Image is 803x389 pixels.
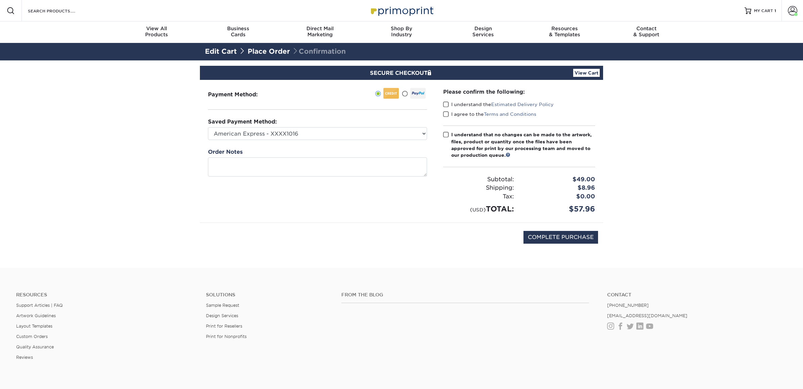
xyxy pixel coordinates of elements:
a: Edit Cart [205,47,237,55]
span: Resources [524,26,605,32]
a: Place Order [248,47,290,55]
div: Marketing [279,26,361,38]
span: Direct Mail [279,26,361,32]
a: Direct MailMarketing [279,21,361,43]
img: Primoprint [368,3,435,18]
div: Subtotal: [438,175,519,184]
a: BusinessCards [198,21,279,43]
label: I agree to the [443,111,536,117]
a: Estimated Delivery Policy [491,102,554,107]
div: $49.00 [519,175,600,184]
a: Reviews [16,355,33,360]
a: Layout Templates [16,324,52,329]
a: Design Services [206,313,238,318]
a: Print for Resellers [206,324,242,329]
div: Cards [198,26,279,38]
a: Quality Assurance [16,344,54,349]
span: Confirmation [292,47,346,55]
span: Design [442,26,524,32]
div: $57.96 [519,203,600,214]
span: View All [116,26,198,32]
a: Artwork Guidelines [16,313,56,318]
div: Tax: [438,192,519,201]
a: Sample Request [206,303,239,308]
a: View AllProducts [116,21,198,43]
input: SEARCH PRODUCTS..... [27,7,93,15]
a: Custom Orders [16,334,48,339]
label: I understand the [443,101,554,108]
a: Resources& Templates [524,21,605,43]
div: I understand that no changes can be made to the artwork, files, product or quantity once the file... [451,131,595,159]
label: Saved Payment Method: [208,118,277,126]
input: COMPLETE PURCHASE [523,231,598,244]
span: Business [198,26,279,32]
span: SECURE CHECKOUT [370,70,433,76]
span: Shop By [361,26,442,32]
a: Support Articles | FAQ [16,303,63,308]
div: & Support [605,26,687,38]
a: Print for Nonprofits [206,334,247,339]
small: (USD) [470,207,486,212]
a: [EMAIL_ADDRESS][DOMAIN_NAME] [607,313,687,318]
a: Terms and Conditions [484,111,536,117]
h3: Payment Method: [208,91,274,98]
div: TOTAL: [438,203,519,214]
div: $0.00 [519,192,600,201]
span: 1 [774,8,776,13]
div: & Templates [524,26,605,38]
h4: From the Blog [341,292,589,298]
span: MY CART [754,8,773,14]
a: DesignServices [442,21,524,43]
a: [PHONE_NUMBER] [607,303,649,308]
h4: Solutions [206,292,331,298]
h4: Resources [16,292,196,298]
a: View Cart [573,69,600,77]
a: Shop ByIndustry [361,21,442,43]
div: Services [442,26,524,38]
div: Products [116,26,198,38]
a: Contact& Support [605,21,687,43]
div: $8.96 [519,184,600,192]
a: Contact [607,292,787,298]
div: Shipping: [438,184,519,192]
div: Please confirm the following: [443,88,595,96]
span: Contact [605,26,687,32]
label: Order Notes [208,148,243,156]
div: Industry [361,26,442,38]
